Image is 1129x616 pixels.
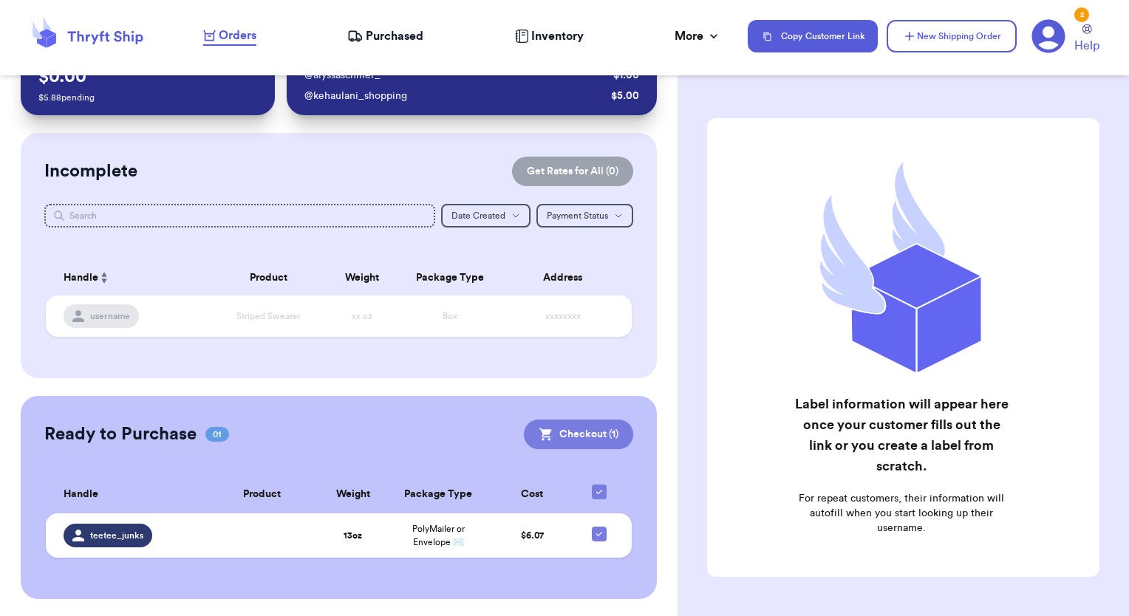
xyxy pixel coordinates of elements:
a: Purchased [347,27,423,45]
div: $ 1.00 [613,68,639,83]
th: Package Type [387,476,490,513]
span: xx oz [352,312,372,321]
th: Weight [318,476,386,513]
button: Get Rates for All (0) [512,157,633,186]
button: Payment Status [536,204,633,227]
span: Date Created [451,211,505,220]
p: $ 5.88 pending [38,92,258,103]
button: Sort ascending [98,269,110,287]
a: Help [1074,24,1099,55]
h2: Incomplete [44,160,137,183]
a: 2 [1031,19,1065,53]
div: @ alyssaschiller_ [304,68,607,83]
span: Orders [219,27,256,44]
div: @ kehaulani_shopping [304,89,605,103]
span: Striped Sweater [236,312,301,321]
span: Box [443,312,457,321]
a: Orders [203,27,256,46]
p: For repeat customers, their information will autofill when you start looking up their username. [792,491,1012,535]
h2: Ready to Purchase [44,422,197,446]
th: Address [503,260,632,295]
div: 2 [1074,7,1089,22]
span: Handle [64,270,98,286]
span: 01 [205,427,229,442]
div: More [675,27,721,45]
th: Product [210,260,327,295]
h2: Label information will appear here once your customer fills out the link or you create a label fr... [792,394,1012,476]
th: Cost [490,476,576,513]
span: xxxxxxxx [545,312,581,321]
span: Handle [64,487,98,502]
span: Payment Status [547,211,608,220]
span: Help [1074,37,1099,55]
button: New Shipping Order [887,20,1017,52]
th: Product [205,476,318,513]
button: Date Created [441,204,531,227]
span: PolyMailer or Envelope ✉️ [412,524,465,547]
span: Purchased [366,27,423,45]
button: Copy Customer Link [748,20,878,52]
span: Inventory [531,27,584,45]
p: $ 0.00 [38,65,258,89]
th: Weight [327,260,398,295]
th: Package Type [398,260,503,295]
strong: 13 oz [344,531,362,540]
span: username [90,310,130,322]
button: Checkout (1) [524,420,633,449]
div: $ 5.00 [611,89,639,103]
span: $ 6.07 [521,531,544,540]
input: Search [44,204,436,227]
span: teetee_junks [90,530,143,541]
a: Inventory [515,27,584,45]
